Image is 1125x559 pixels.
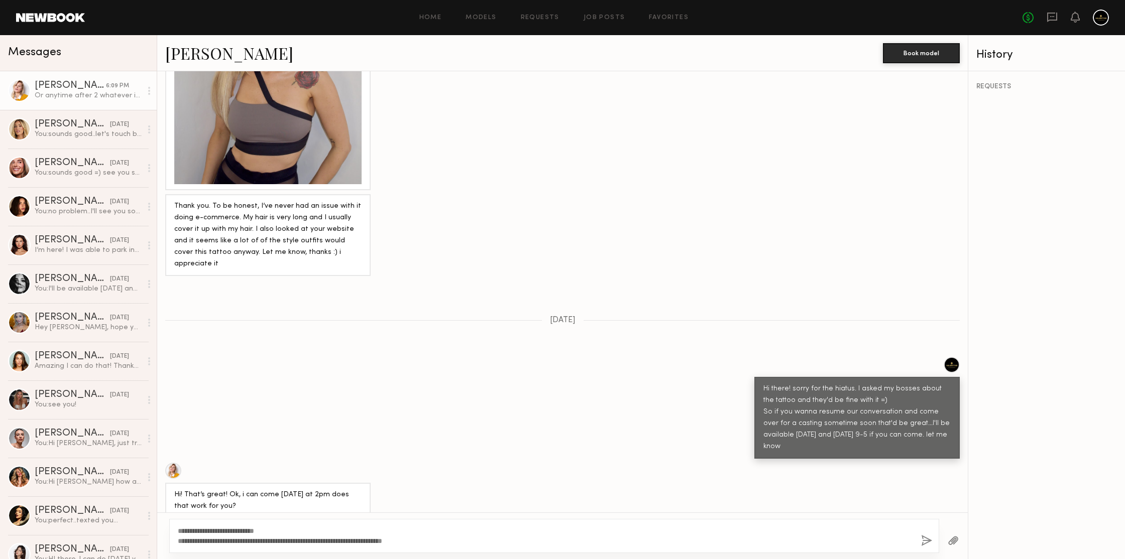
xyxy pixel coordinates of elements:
div: [PERSON_NAME] [35,235,110,245]
div: Hi! That’s great! Ok, i can come [DATE] at 2pm does that work for you? [174,489,362,512]
div: [DATE] [110,120,129,129]
span: [DATE] [550,316,576,325]
a: Home [419,15,442,21]
a: Book model [883,48,960,57]
div: Amazing I can do that! Thanks so much & looking forward to meeting you!! [35,361,142,371]
div: [DATE] [110,390,129,400]
div: [DATE] [110,274,129,284]
div: 6:09 PM [106,81,129,91]
div: [PERSON_NAME] [35,81,106,91]
div: You: Hi [PERSON_NAME], just trying to reach out again about the ecomm gig, to see if you're still... [35,439,142,448]
div: History [976,49,1117,61]
div: Hi there! sorry for the hiatus. I asked my bosses about the tattoo and they'd be fine with it =) ... [763,383,951,453]
div: [PERSON_NAME] [35,506,110,516]
div: [PERSON_NAME] [35,467,110,477]
div: [DATE] [110,313,129,323]
div: You: sounds good..let's touch base [DATE] then, and we'll figure out the best day and time for ne... [35,129,142,139]
div: You: I'll be available [DATE] and [DATE] if you can do that [35,284,142,294]
div: [PERSON_NAME] [35,429,110,439]
div: [PERSON_NAME] [35,544,110,554]
div: [DATE] [110,506,129,516]
button: Book model [883,43,960,63]
div: Thank you. To be honest, I’ve never had an issue with it doing e-commerce. My hair is very long a... [174,201,362,270]
div: REQUESTS [976,83,1117,90]
a: Models [466,15,496,21]
div: [DATE] [110,352,129,361]
div: [PERSON_NAME] [35,390,110,400]
a: Requests [521,15,559,21]
div: You: sounds good =) see you soon then [35,168,142,178]
div: [DATE] [110,468,129,477]
div: Hey [PERSON_NAME], hope you’re doing well. My sister’s instagram is @trapfordom [35,323,142,332]
div: [PERSON_NAME] [35,351,110,361]
div: [DATE] [110,545,129,554]
div: [PERSON_NAME] [35,197,110,207]
span: Messages [8,47,61,58]
div: [DATE] [110,429,129,439]
div: [PERSON_NAME] [35,158,110,168]
a: Favorites [649,15,689,21]
div: You: no problem..I'll see you soon [35,207,142,216]
a: Job Posts [584,15,625,21]
div: [PERSON_NAME] [35,274,110,284]
div: Or anytime after 2 whatever is best for you [35,91,142,100]
div: [DATE] [110,197,129,207]
div: [PERSON_NAME] [35,313,110,323]
div: You: perfect..texted you... [35,516,142,525]
a: [PERSON_NAME] [165,42,293,64]
div: [DATE] [110,236,129,245]
div: You: Hi [PERSON_NAME] how are you? My name is [PERSON_NAME] and I work for a company called Valen... [35,477,142,487]
div: [DATE] [110,159,129,168]
div: I’m here! I was able to park inside the parking lot [35,245,142,255]
div: [PERSON_NAME] [35,119,110,129]
div: You: see you! [35,400,142,409]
